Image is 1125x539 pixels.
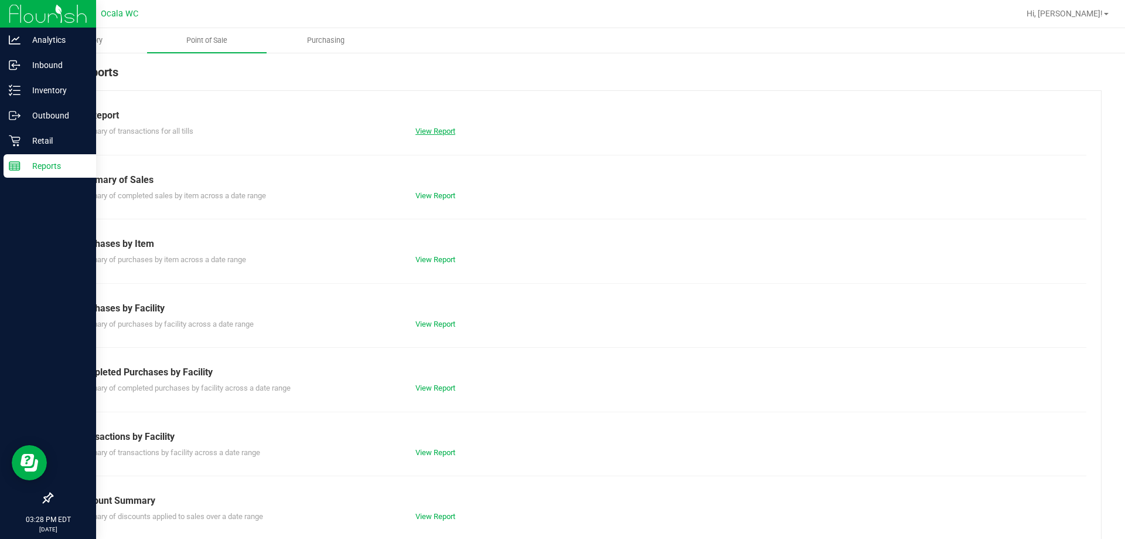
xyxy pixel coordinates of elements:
[9,135,21,147] inline-svg: Retail
[12,445,47,480] iframe: Resource center
[76,430,1078,444] div: Transactions by Facility
[415,512,455,521] a: View Report
[415,320,455,328] a: View Report
[76,301,1078,316] div: Purchases by Facility
[147,28,266,53] a: Point of Sale
[76,173,1078,187] div: Summary of Sales
[21,159,91,173] p: Reports
[21,58,91,72] p: Inbound
[76,512,263,521] span: Summary of discounts applied to sales over a date range
[415,191,455,200] a: View Report
[415,384,455,392] a: View Report
[76,237,1078,251] div: Purchases by Item
[76,191,266,200] span: Summary of completed sales by item across a date range
[76,365,1078,379] div: Completed Purchases by Facility
[21,83,91,97] p: Inventory
[1027,9,1103,18] span: Hi, [PERSON_NAME]!
[9,110,21,121] inline-svg: Outbound
[5,525,91,534] p: [DATE]
[21,109,91,123] p: Outbound
[76,109,1078,123] div: Till Report
[5,514,91,525] p: 03:28 PM EDT
[76,384,291,392] span: Summary of completed purchases by facility across a date range
[267,28,386,53] a: Purchasing
[9,59,21,71] inline-svg: Inbound
[9,34,21,46] inline-svg: Analytics
[76,255,246,264] span: Summary of purchases by item across a date range
[76,448,260,457] span: Summary of transactions by facility across a date range
[101,9,138,19] span: Ocala WC
[291,35,360,46] span: Purchasing
[415,448,455,457] a: View Report
[52,63,1102,90] div: POS Reports
[21,134,91,148] p: Retail
[76,127,193,135] span: Summary of transactions for all tills
[21,33,91,47] p: Analytics
[76,494,1078,508] div: Discount Summary
[76,320,254,328] span: Summary of purchases by facility across a date range
[9,84,21,96] inline-svg: Inventory
[415,255,455,264] a: View Report
[9,160,21,172] inline-svg: Reports
[171,35,243,46] span: Point of Sale
[415,127,455,135] a: View Report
